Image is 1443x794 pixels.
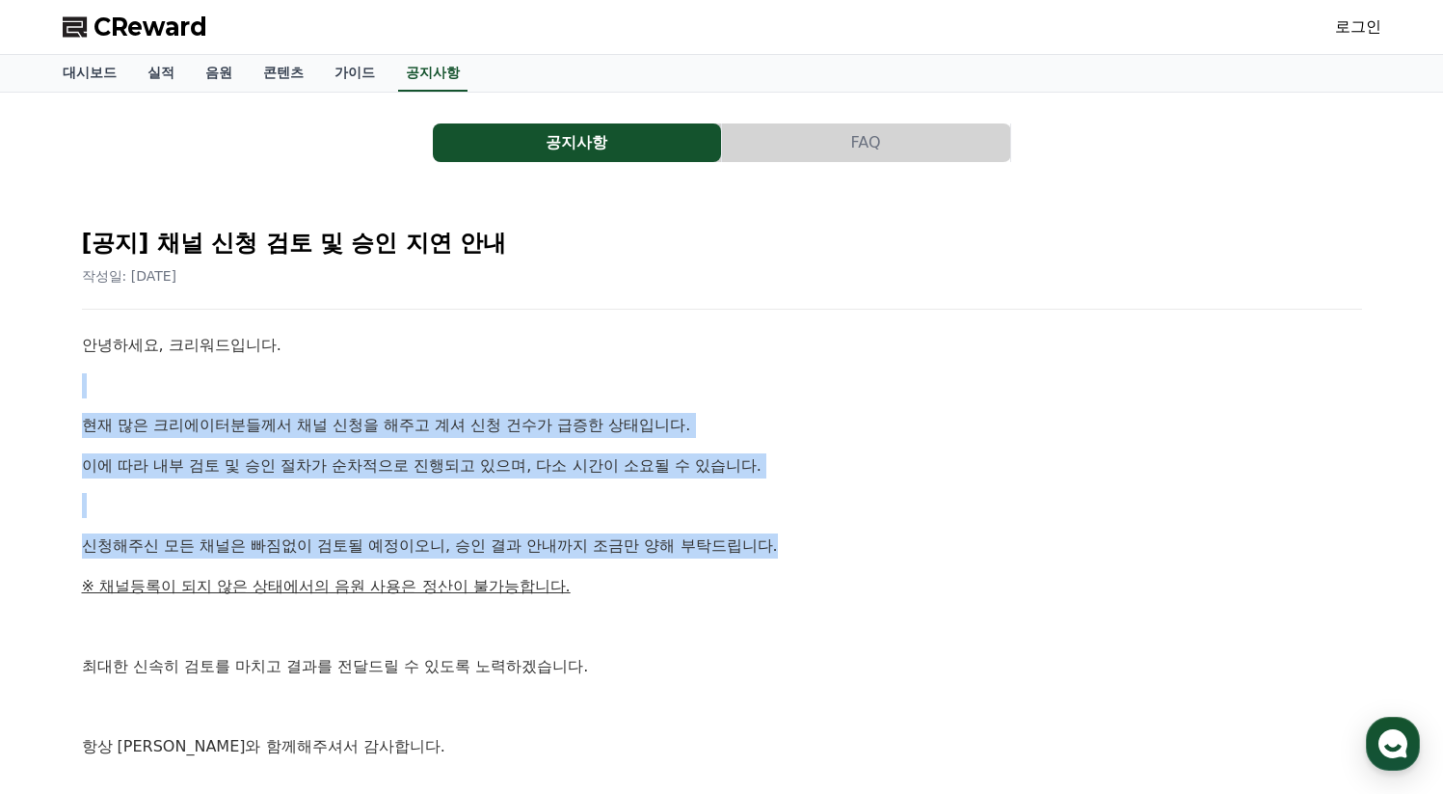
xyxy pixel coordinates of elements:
[94,12,207,42] span: CReward
[61,641,72,656] span: 홈
[6,612,127,660] a: 홈
[82,333,1362,358] p: 안녕하세요, 크리워드입니다.
[82,228,1362,259] h2: [공지] 채널 신청 검토 및 승인 지연 안내
[398,55,468,92] a: 공지사항
[82,734,1362,759] p: 항상 [PERSON_NAME]와 함께해주셔서 감사합니다.
[190,55,248,92] a: 음원
[47,55,132,92] a: 대시보드
[82,654,1362,679] p: 최대한 신속히 검토를 마치고 결과를 전달드릴 수 있도록 노력하겠습니다.
[127,612,249,660] a: 대화
[82,577,571,595] u: ※ 채널등록이 되지 않은 상태에서의 음원 사용은 정산이 불가능합니다.
[249,612,370,660] a: 설정
[1335,15,1381,39] a: 로그인
[248,55,319,92] a: 콘텐츠
[298,641,321,656] span: 설정
[176,642,200,657] span: 대화
[63,12,207,42] a: CReward
[82,453,1362,479] p: 이에 따라 내부 검토 및 승인 절차가 순차적으로 진행되고 있으며, 다소 시간이 소요될 수 있습니다.
[132,55,190,92] a: 실적
[82,413,1362,438] p: 현재 많은 크리에이터분들께서 채널 신청을 해주고 계셔 신청 건수가 급증한 상태입니다.
[722,123,1010,162] button: FAQ
[82,268,177,284] span: 작성일: [DATE]
[433,123,721,162] button: 공지사항
[82,534,1362,559] p: 신청해주신 모든 채널은 빠짐없이 검토될 예정이오니, 승인 결과 안내까지 조금만 양해 부탁드립니다.
[433,123,722,162] a: 공지사항
[319,55,390,92] a: 가이드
